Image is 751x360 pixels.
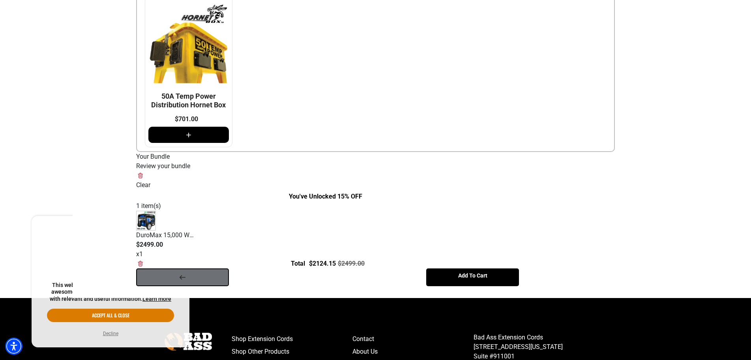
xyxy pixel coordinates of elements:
[5,337,22,355] div: Accessibility Menu
[136,201,519,211] div: 1 item(s)
[426,268,519,286] div: Add To Cart
[136,161,519,171] div: Review your bundle
[289,192,362,201] div: You've Unlocked 15% OFF
[142,296,171,302] a: This website uses cookies to give you the most awesome browsing experience and provide you with r...
[291,262,305,265] div: Total
[136,152,519,161] div: Your Bundle
[232,345,353,358] a: Shop Other Products
[352,333,474,345] a: Contact
[103,330,118,337] button: Decline
[338,259,365,268] div: $2499.00
[136,240,195,249] div: $2499.00
[352,345,474,358] a: About Us
[309,259,336,268] div: $2124.15
[136,231,195,240] div: DuroMax 15,000 Watt Dual Fuel Generator
[232,333,353,345] a: Shop Extension Cords
[175,114,198,124] div: $701.00
[136,249,195,259] div: x1
[136,180,519,190] div: Clear
[47,309,174,322] button: Accept all & close
[148,92,229,109] div: 50A Temp Power Distribution Hornet Box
